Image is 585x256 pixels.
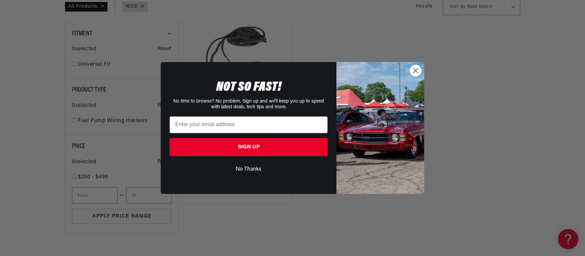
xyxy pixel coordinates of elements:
input: Enter your email address [170,116,328,133]
span: No time to browse? No problem. Sign up and we'll keep you up to speed with latest deals, tech tip... [173,99,324,110]
button: SIGN UP [170,138,328,156]
span: NOT SO FAST! [216,81,281,94]
button: Close dialog [410,65,422,77]
button: No Thanks [170,163,328,176]
img: 85cdd541-2605-488b-b08c-a5ee7b438a35.jpeg [336,62,424,194]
